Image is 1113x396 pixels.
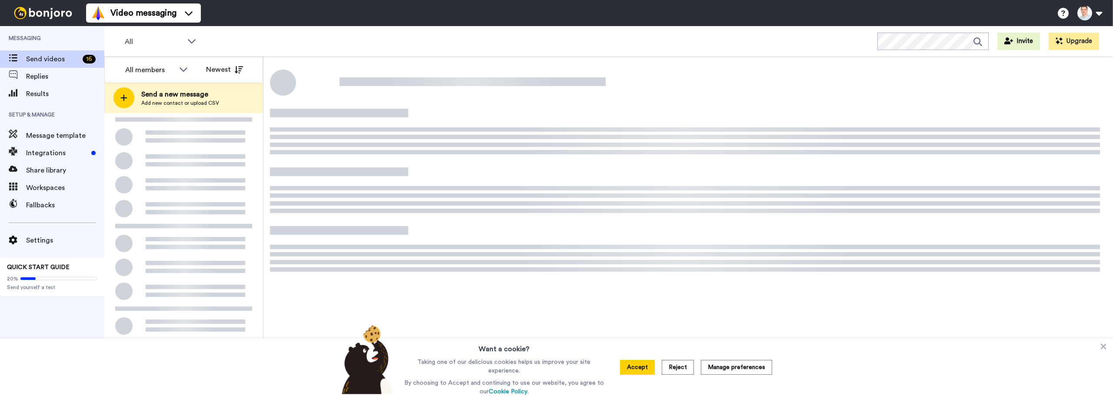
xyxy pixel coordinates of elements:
button: Manage preferences [701,360,772,375]
span: 20% [7,275,18,282]
span: Replies [26,71,104,82]
button: Newest [200,61,250,78]
span: Fallbacks [26,200,104,210]
p: By choosing to Accept and continuing to use our website, you agree to our . [402,379,606,396]
img: bear-with-cookie.png [334,325,398,394]
span: Integrations [26,148,88,158]
button: Invite [997,33,1040,50]
span: QUICK START GUIDE [7,264,70,270]
h3: Want a cookie? [479,339,530,354]
span: Settings [26,235,104,246]
span: Send yourself a test [7,284,97,291]
span: Send a new message [141,89,219,100]
button: Accept [620,360,655,375]
div: All members [125,65,175,75]
p: Taking one of our delicious cookies helps us improve your site experience. [402,358,606,375]
img: vm-color.svg [91,6,105,20]
a: Cookie Policy [489,389,527,395]
button: Reject [662,360,694,375]
span: Video messaging [110,7,177,19]
img: bj-logo-header-white.svg [10,7,76,19]
span: Send videos [26,54,79,64]
div: 16 [83,55,96,63]
span: Add new contact or upload CSV [141,100,219,106]
span: Results [26,89,104,99]
span: Workspaces [26,183,104,193]
span: All [125,37,183,47]
button: Upgrade [1049,33,1099,50]
span: Message template [26,130,104,141]
span: Share library [26,165,104,176]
